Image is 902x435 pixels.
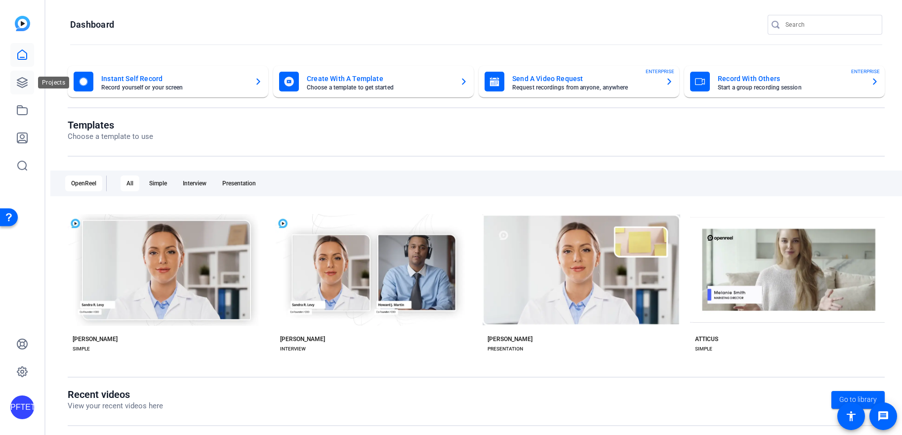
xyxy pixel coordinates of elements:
input: Search [785,19,874,31]
div: Simple [143,175,173,191]
div: All [121,175,139,191]
img: blue-gradient.svg [15,16,30,31]
div: Projects [38,77,69,88]
mat-card-title: Record With Others [718,73,863,85]
span: ENTERPRISE [646,68,674,75]
p: View your recent videos here [68,400,163,412]
div: PRESENTATION [488,345,523,353]
div: ATTICUS [695,335,718,343]
div: OpenReel [65,175,102,191]
div: Presentation [216,175,262,191]
mat-card-title: Instant Self Record [101,73,246,85]
mat-card-title: Send A Video Request [512,73,657,85]
mat-card-subtitle: Start a group recording session [718,85,863,90]
a: Go to library [831,391,885,409]
mat-icon: accessibility [845,410,857,422]
button: Record With OthersStart a group recording sessionENTERPRISE [684,66,885,97]
div: PFTETOAI [10,395,34,419]
button: Instant Self RecordRecord yourself or your screen [68,66,268,97]
mat-card-subtitle: Request recordings from anyone, anywhere [512,85,657,90]
div: [PERSON_NAME] [73,335,118,343]
div: Interview [177,175,212,191]
mat-card-subtitle: Choose a template to get started [307,85,452,90]
mat-icon: message [877,410,889,422]
mat-card-title: Create With A Template [307,73,452,85]
h1: Dashboard [70,19,114,31]
div: SIMPLE [73,345,90,353]
button: Create With A TemplateChoose a template to get started [273,66,474,97]
span: ENTERPRISE [851,68,880,75]
div: INTERVIEW [280,345,306,353]
h1: Templates [68,119,153,131]
span: Go to library [839,394,877,405]
button: Send A Video RequestRequest recordings from anyone, anywhereENTERPRISE [479,66,679,97]
div: SIMPLE [695,345,712,353]
mat-card-subtitle: Record yourself or your screen [101,85,246,90]
div: [PERSON_NAME] [488,335,533,343]
p: Choose a template to use [68,131,153,142]
div: [PERSON_NAME] [280,335,325,343]
h1: Recent videos [68,389,163,400]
